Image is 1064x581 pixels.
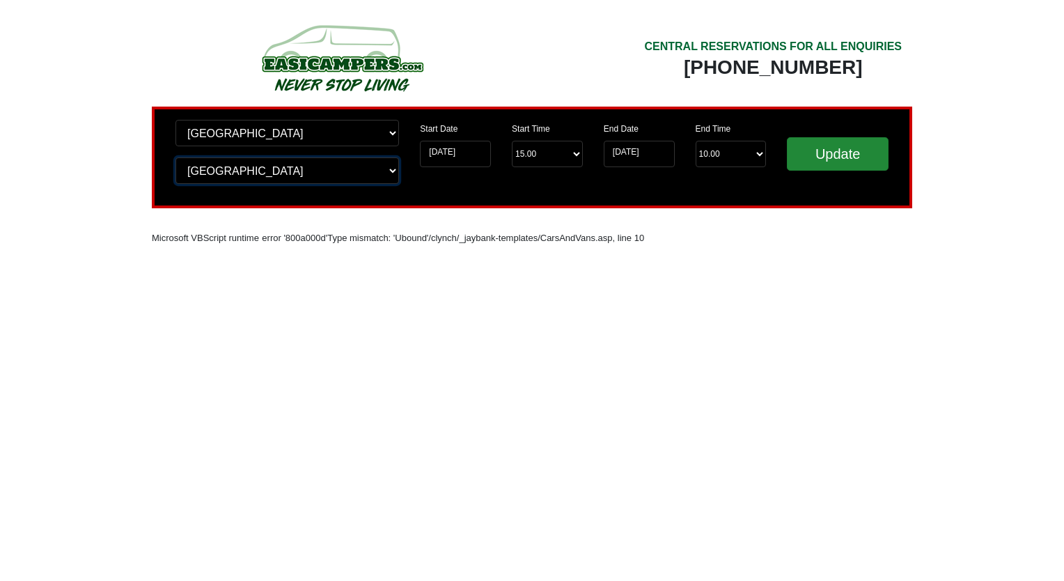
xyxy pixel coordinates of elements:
[604,141,675,167] input: Return Date
[420,141,491,167] input: Start Date
[210,20,474,96] img: campers-checkout-logo.png
[644,55,902,80] div: [PHONE_NUMBER]
[428,233,612,243] font: /clynch/_jaybank-templates/CarsAndVans.asp
[420,123,457,135] label: Start Date
[512,123,550,135] label: Start Time
[696,123,731,135] label: End Time
[604,123,639,135] label: End Date
[613,233,645,243] font: , line 10
[787,137,889,171] input: Update
[644,38,902,55] div: CENTRAL RESERVATIONS FOR ALL ENQUIRIES
[152,233,259,243] font: Microsoft VBScript runtime
[327,233,428,243] font: Type mismatch: 'Ubound'
[262,233,327,243] font: error '800a000d'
